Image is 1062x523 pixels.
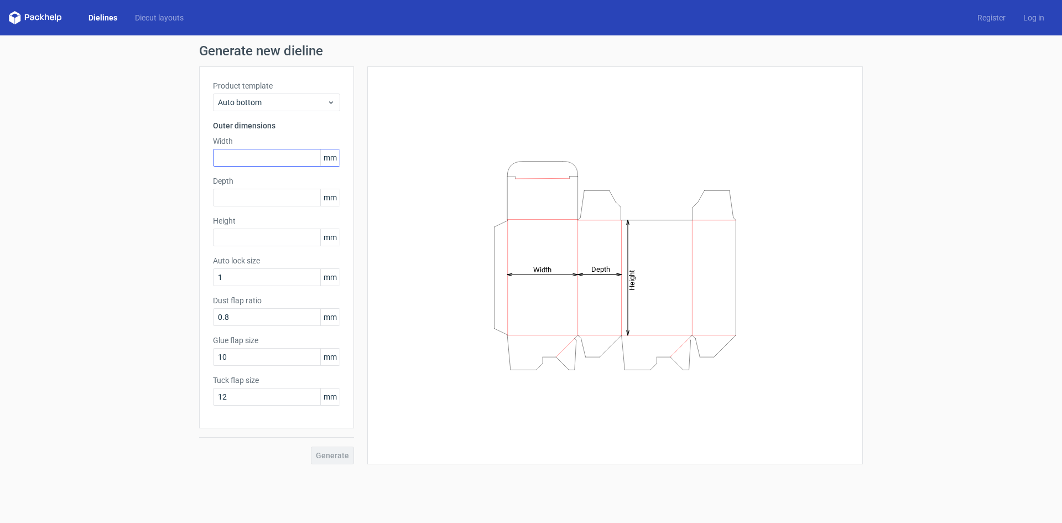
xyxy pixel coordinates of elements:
label: Height [213,215,340,226]
span: mm [320,349,340,365]
h1: Generate new dieline [199,44,863,58]
tspan: Height [628,270,636,290]
label: Width [213,136,340,147]
a: Diecut layouts [126,12,192,23]
span: mm [320,189,340,206]
a: Log in [1014,12,1053,23]
span: mm [320,389,340,405]
tspan: Width [533,265,551,273]
label: Tuck flap size [213,375,340,386]
label: Dust flap ratio [213,295,340,306]
label: Glue flap size [213,335,340,346]
label: Depth [213,175,340,187]
span: mm [320,229,340,246]
span: mm [320,149,340,166]
span: Auto bottom [218,97,327,108]
span: mm [320,269,340,286]
label: Product template [213,80,340,91]
label: Auto lock size [213,255,340,266]
h3: Outer dimensions [213,120,340,131]
a: Dielines [80,12,126,23]
a: Register [969,12,1014,23]
span: mm [320,309,340,325]
tspan: Depth [591,265,610,273]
